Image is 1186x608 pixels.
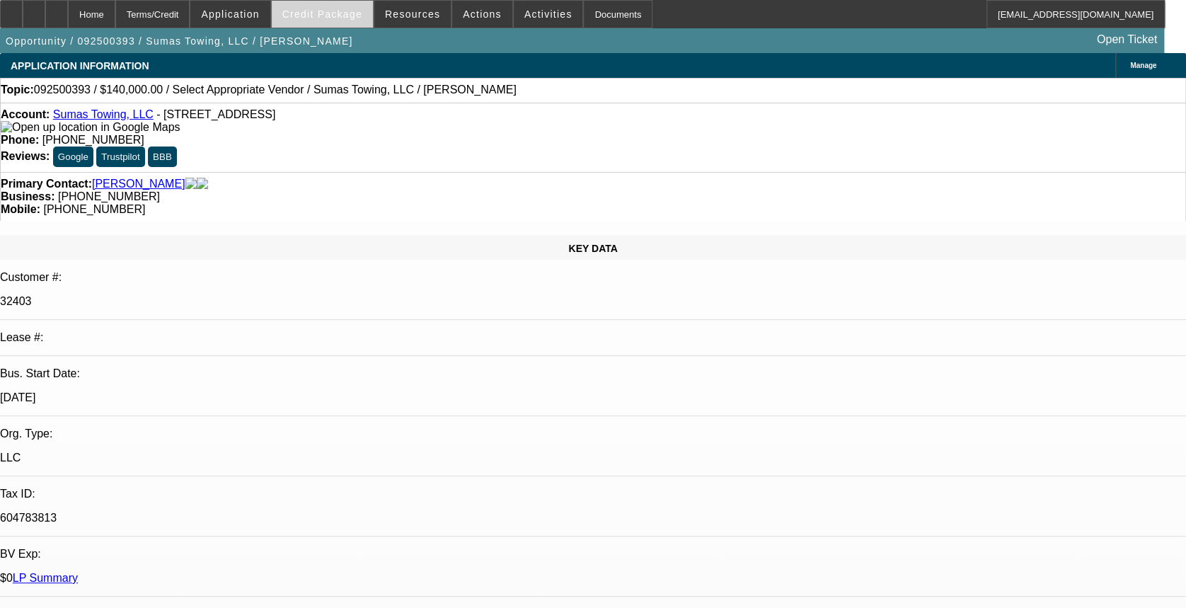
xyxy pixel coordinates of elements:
span: Actions [463,8,502,20]
span: - [STREET_ADDRESS] [156,108,275,120]
span: [PHONE_NUMBER] [58,190,160,202]
button: BBB [148,147,177,167]
button: Actions [452,1,512,28]
button: Trustpilot [96,147,144,167]
button: Application [190,1,270,28]
button: Resources [374,1,451,28]
span: Application [201,8,259,20]
span: [PHONE_NUMBER] [42,134,144,146]
strong: Reviews: [1,150,50,162]
span: Resources [385,8,440,20]
span: 092500393 / $140,000.00 / Select Appropriate Vendor / Sumas Towing, LLC / [PERSON_NAME] [34,84,517,96]
a: Sumas Towing, LLC [53,108,154,120]
a: LP Summary [13,572,78,584]
img: facebook-icon.png [185,178,197,190]
strong: Business: [1,190,54,202]
span: APPLICATION INFORMATION [11,60,149,71]
strong: Mobile: [1,203,40,215]
strong: Account: [1,108,50,120]
span: Manage [1130,62,1156,69]
span: [PHONE_NUMBER] [43,203,145,215]
span: Activities [524,8,572,20]
button: Google [53,147,93,167]
a: [PERSON_NAME] [92,178,185,190]
span: Opportunity / 092500393 / Sumas Towing, LLC / [PERSON_NAME] [6,35,353,47]
a: View Google Maps [1,121,180,133]
span: Credit Package [282,8,362,20]
strong: Topic: [1,84,34,96]
img: Open up location in Google Maps [1,121,180,134]
strong: Primary Contact: [1,178,92,190]
button: Activities [514,1,583,28]
strong: Phone: [1,134,39,146]
img: linkedin-icon.png [197,178,208,190]
a: Open Ticket [1091,28,1163,52]
span: KEY DATA [568,243,617,254]
button: Credit Package [272,1,373,28]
